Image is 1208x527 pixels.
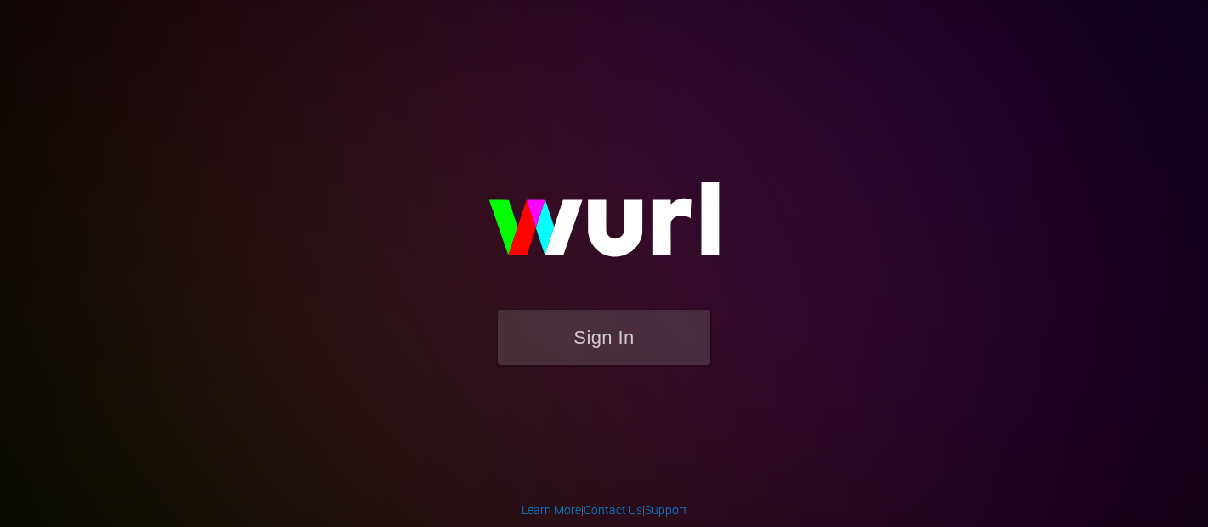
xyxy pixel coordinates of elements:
[434,145,774,310] img: wurl-logo-on-black-223613ac3d8ba8fe6dc639794a292ebdb59501304c7dfd60c99c58986ef67473.svg
[584,503,642,517] a: Contact Us
[498,310,710,365] button: Sign In
[522,503,581,517] a: Learn More
[522,502,687,519] div: | |
[645,503,687,517] a: Support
